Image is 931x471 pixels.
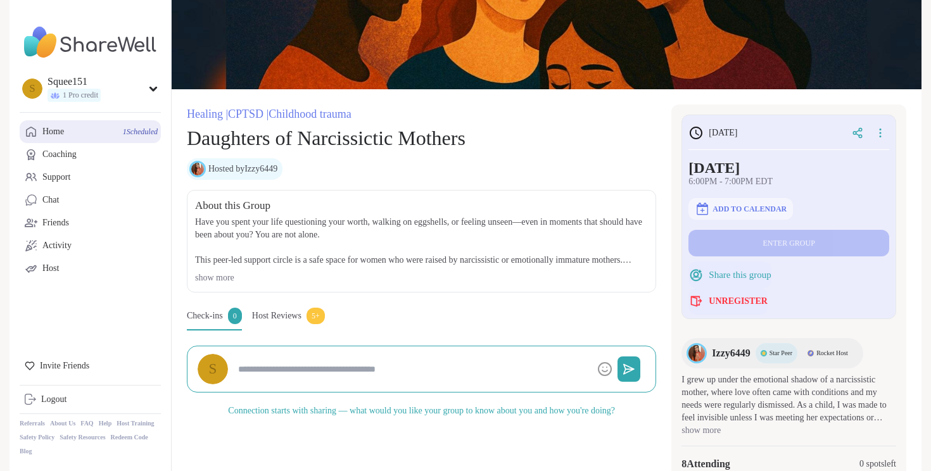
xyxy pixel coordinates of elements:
div: Activity [42,239,72,252]
div: Home [42,125,64,138]
div: Coaching [42,148,77,161]
span: Check-ins [187,308,223,323]
span: S [209,361,217,377]
a: Friends [20,211,161,234]
h3: [DATE] [688,160,889,175]
a: Blog [20,447,32,456]
a: Host [20,257,161,280]
button: Unregister [688,288,768,315]
a: Coaching [20,143,161,166]
div: show more [195,272,648,284]
h3: [DATE] [688,125,737,141]
span: 6:00PM - 7:00PM EDT [688,175,889,188]
div: Friends [42,217,69,229]
span: Enter group [763,238,814,248]
a: Host Training [117,419,154,428]
img: ShareWell Logomark [695,201,710,217]
a: Redeem Code [111,433,148,442]
span: Share this group [709,267,771,282]
span: show more [681,424,896,437]
span: Connection starts with sharing — what would you like your group to know about you and how you're ... [228,406,615,415]
span: Star Peer [769,346,792,361]
span: 1 Pro credit [63,90,98,101]
a: Logout [20,388,161,411]
a: Referrals [20,419,45,428]
div: Host [42,262,59,275]
span: Add to Calendar [712,204,787,214]
div: Invite Friends [20,355,161,377]
img: Izzy6449 [191,163,204,175]
span: 1 Scheduled [123,127,158,137]
div: Logout [41,393,66,406]
div: Chat [42,194,59,206]
button: Share this group [688,261,771,288]
a: FAQ [80,419,93,428]
span: CPTSD | [228,108,269,120]
img: Izzy6449 [688,345,705,361]
div: Squee151 [47,75,101,89]
a: About Us [50,419,75,428]
span: Rocket Host [816,346,848,361]
span: 5+ [307,308,325,324]
a: Home1Scheduled [20,120,161,143]
a: Hosted byIzzy6449 [208,163,277,175]
span: Healing | [187,108,228,120]
a: Izzy6449Izzy6449Star PeerStar PeerRocket HostRocket Host [681,338,863,368]
a: Chat [20,189,161,211]
a: Safety Resources [60,433,105,442]
img: Star Peer [761,350,767,356]
a: Support [20,166,161,189]
img: ShareWell Logomark [688,294,704,309]
button: Enter group [688,230,889,256]
h1: Daughters of Narcissictic Mothers [187,123,656,153]
img: Rocket Host [807,350,814,356]
span: S [29,81,35,96]
a: Safety Policy [20,433,54,442]
span: I grew up under the emotional shadow of a narcissistic mother, where love often came with conditi... [681,374,896,424]
a: Help [99,419,112,428]
button: Add to Calendar [688,198,793,220]
span: Host Reviews [252,308,301,323]
span: Izzy6449 [712,346,750,361]
h2: About this Group [195,198,270,213]
span: 0 [228,308,242,324]
span: Have you spent your life questioning your worth, walking on eggshells, or feeling unseen—even in ... [195,216,648,267]
span: Unregister [709,295,768,308]
a: Activity [20,234,161,257]
img: ShareWell Nav Logo [20,20,161,65]
div: Support [42,171,70,184]
span: Childhood trauma [269,108,351,120]
img: ShareWell Logomark [688,267,704,282]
